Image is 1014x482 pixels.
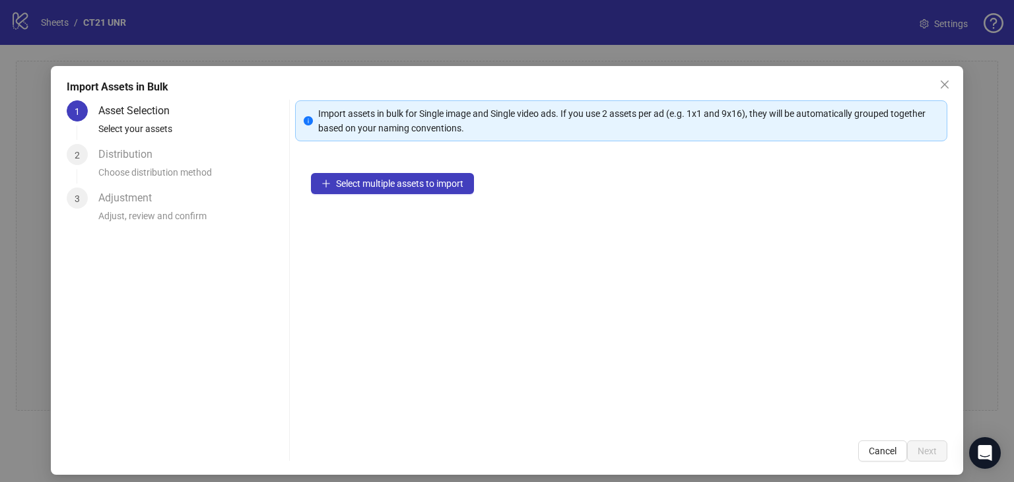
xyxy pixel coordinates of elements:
div: Open Intercom Messenger [969,437,1001,469]
div: Select your assets [98,121,284,144]
div: Adjust, review and confirm [98,209,284,231]
div: Asset Selection [98,100,180,121]
button: Next [907,440,947,462]
span: info-circle [304,116,313,125]
div: Import Assets in Bulk [67,79,947,95]
span: 1 [75,106,80,117]
span: 3 [75,193,80,204]
div: Choose distribution method [98,165,284,188]
div: Import assets in bulk for Single image and Single video ads. If you use 2 assets per ad (e.g. 1x1... [318,106,939,135]
button: Cancel [858,440,907,462]
button: Close [934,74,955,95]
span: close [939,79,950,90]
span: Cancel [869,446,896,456]
span: Select multiple assets to import [336,178,463,189]
button: Select multiple assets to import [311,173,474,194]
span: plus [321,179,331,188]
div: Distribution [98,144,163,165]
div: Adjustment [98,188,162,209]
span: 2 [75,150,80,160]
